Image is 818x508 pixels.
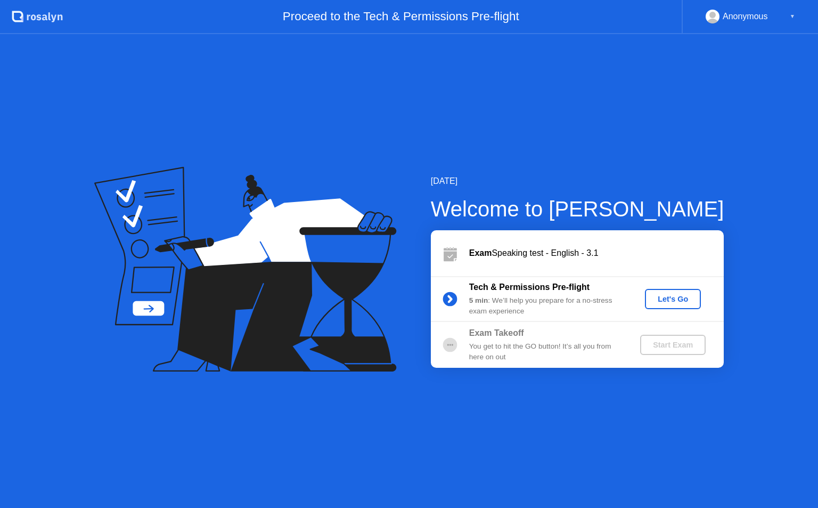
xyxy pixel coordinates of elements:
div: Welcome to [PERSON_NAME] [431,193,724,225]
b: Tech & Permissions Pre-flight [469,283,590,292]
button: Let's Go [645,289,701,309]
div: Start Exam [644,341,701,349]
button: Start Exam [640,335,706,355]
div: ▼ [790,10,795,23]
div: Let's Go [649,295,697,303]
div: [DATE] [431,175,724,188]
b: Exam [469,248,492,257]
div: Anonymous [723,10,768,23]
b: Exam Takeoff [469,328,524,337]
b: 5 min [469,296,488,304]
div: Speaking test - English - 3.1 [469,247,724,260]
div: You get to hit the GO button! It’s all you from here on out [469,341,623,363]
div: : We’ll help you prepare for a no-stress exam experience [469,295,623,317]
